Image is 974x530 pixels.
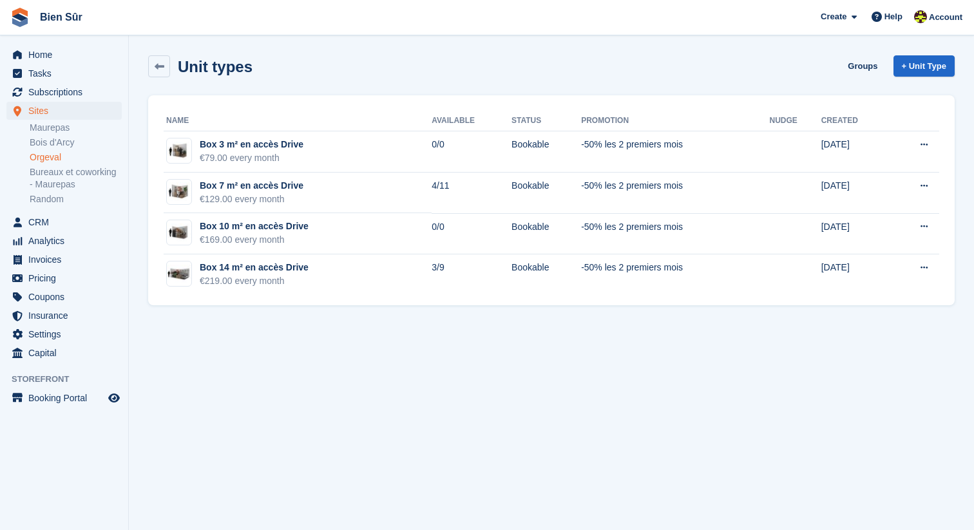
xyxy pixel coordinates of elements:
[843,55,883,77] a: Groups
[511,254,581,295] td: Bookable
[200,179,303,193] div: Box 7 m² en accès Drive
[511,111,581,131] th: Status
[821,111,890,131] th: Created
[432,173,511,214] td: 4/11
[6,344,122,362] a: menu
[28,102,106,120] span: Sites
[6,325,122,343] a: menu
[28,251,106,269] span: Invoices
[28,64,106,82] span: Tasks
[914,10,927,23] img: Marie Tran
[200,193,303,206] div: €129.00 every month
[28,213,106,231] span: CRM
[6,288,122,306] a: menu
[6,102,122,120] a: menu
[200,138,303,151] div: Box 3 m² en accès Drive
[200,274,309,288] div: €219.00 every month
[167,142,191,160] img: box-3,2m2.jpg
[6,251,122,269] a: menu
[6,213,122,231] a: menu
[6,83,122,101] a: menu
[30,166,122,191] a: Bureaux et coworking - Maurepas
[821,131,890,173] td: [DATE]
[929,11,962,24] span: Account
[106,390,122,406] a: Preview store
[200,151,303,165] div: €79.00 every month
[884,10,902,23] span: Help
[10,8,30,27] img: stora-icon-8386f47178a22dfd0bd8f6a31ec36ba5ce8667c1dd55bd0f319d3a0aa187defe.svg
[30,151,122,164] a: Orgeval
[167,265,191,283] img: box-14m2.jpg
[432,111,511,131] th: Available
[167,223,191,242] img: box-6m2.jpg
[769,111,821,131] th: Nudge
[28,325,106,343] span: Settings
[178,58,253,75] h2: Unit types
[6,269,122,287] a: menu
[28,269,106,287] span: Pricing
[164,111,432,131] th: Name
[821,213,890,254] td: [DATE]
[28,389,106,407] span: Booking Portal
[432,131,511,173] td: 0/0
[28,307,106,325] span: Insurance
[511,213,581,254] td: Bookable
[821,173,890,214] td: [DATE]
[511,131,581,173] td: Bookable
[581,173,769,214] td: -50% les 2 premiers mois
[581,254,769,295] td: -50% les 2 premiers mois
[30,193,122,205] a: Random
[6,46,122,64] a: menu
[581,213,769,254] td: -50% les 2 premiers mois
[432,254,511,295] td: 3/9
[821,10,846,23] span: Create
[200,233,309,247] div: €169.00 every month
[200,220,309,233] div: Box 10 m² en accès Drive
[6,389,122,407] a: menu
[200,261,309,274] div: Box 14 m² en accès Drive
[167,182,191,201] img: box-7m2.jpg
[581,131,769,173] td: -50% les 2 premiers mois
[28,83,106,101] span: Subscriptions
[12,373,128,386] span: Storefront
[30,137,122,149] a: Bois d'Arcy
[432,213,511,254] td: 0/0
[821,254,890,295] td: [DATE]
[581,111,769,131] th: Promotion
[6,64,122,82] a: menu
[30,122,122,134] a: Maurepas
[6,232,122,250] a: menu
[28,344,106,362] span: Capital
[6,307,122,325] a: menu
[28,232,106,250] span: Analytics
[35,6,88,28] a: Bien Sûr
[893,55,955,77] a: + Unit Type
[28,288,106,306] span: Coupons
[28,46,106,64] span: Home
[511,173,581,214] td: Bookable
